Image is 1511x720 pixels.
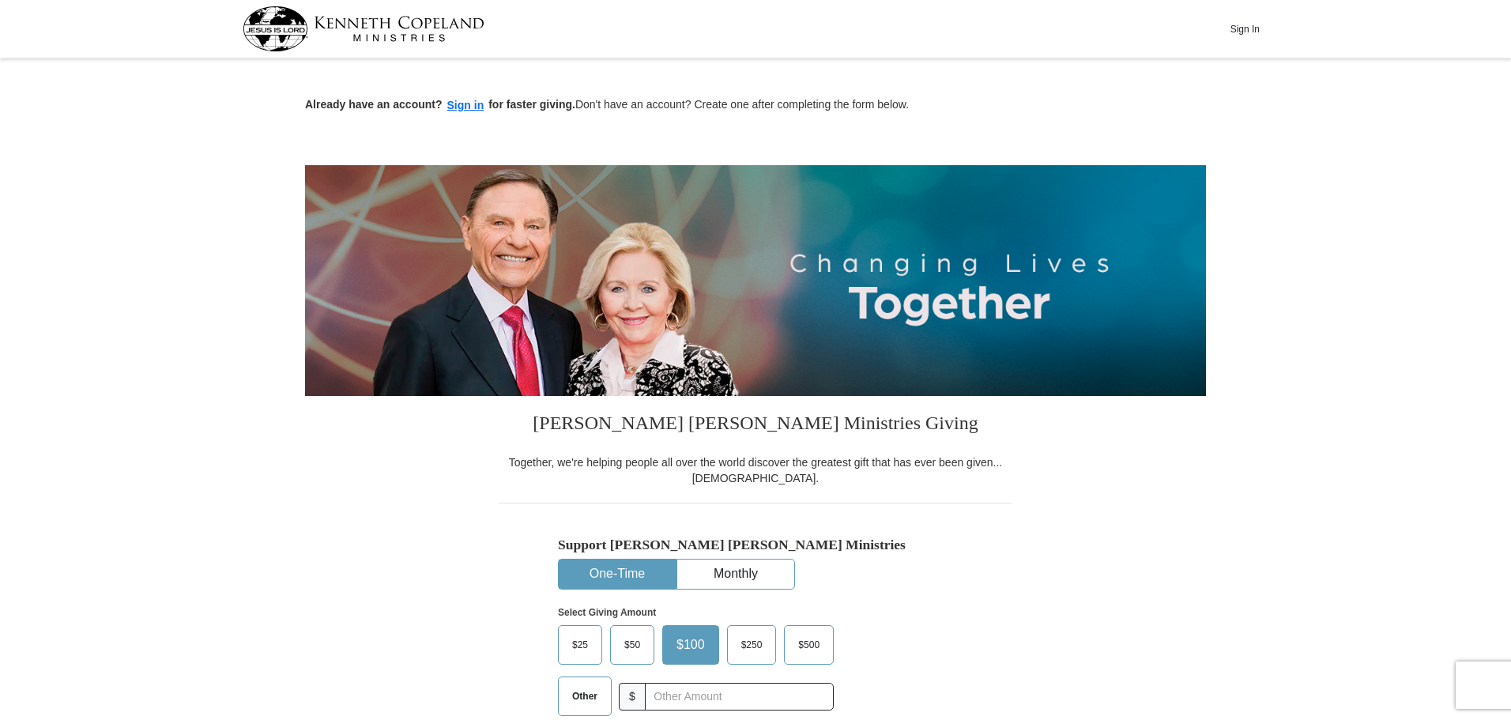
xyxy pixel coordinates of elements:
[733,633,771,657] span: $250
[619,683,646,711] span: $
[564,633,596,657] span: $25
[559,560,676,589] button: One-Time
[677,560,794,589] button: Monthly
[558,607,656,618] strong: Select Giving Amount
[1221,17,1268,41] button: Sign In
[616,633,648,657] span: $50
[443,96,489,115] button: Sign in
[499,454,1012,486] div: Together, we're helping people all over the world discover the greatest gift that has ever been g...
[305,96,1206,115] p: Don't have an account? Create one after completing the form below.
[645,683,834,711] input: Other Amount
[669,633,713,657] span: $100
[305,98,575,111] strong: Already have an account? for faster giving.
[790,633,827,657] span: $500
[499,396,1012,454] h3: [PERSON_NAME] [PERSON_NAME] Ministries Giving
[558,537,953,553] h5: Support [PERSON_NAME] [PERSON_NAME] Ministries
[564,684,605,708] span: Other
[243,6,484,51] img: kcm-header-logo.svg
